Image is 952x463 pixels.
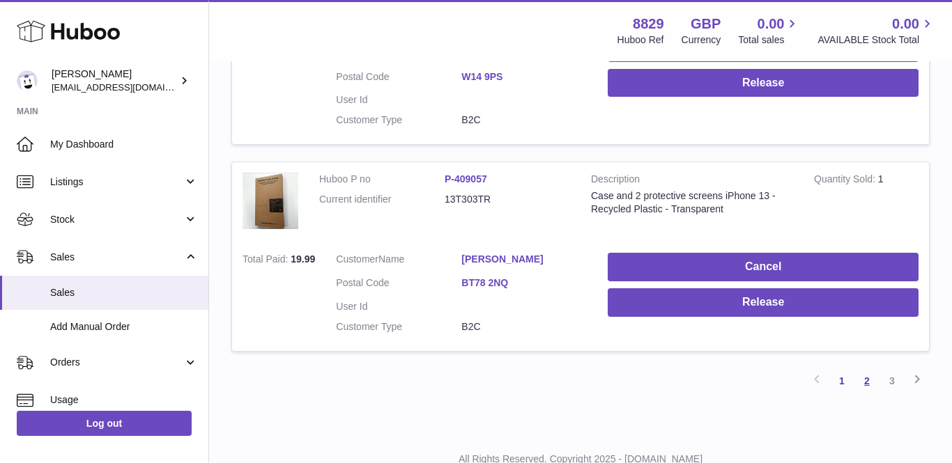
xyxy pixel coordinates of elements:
[829,368,854,393] a: 1
[445,193,570,206] dd: 13T303TR
[461,113,587,127] dd: B2C
[243,253,291,268] strong: Total Paid
[50,356,183,369] span: Orders
[52,81,205,93] span: [EMAIL_ADDRESS][DOMAIN_NAME]
[738,15,800,47] a: 0.00 Total sales
[691,15,721,33] strong: GBP
[633,15,664,33] strong: 8829
[461,253,587,266] a: [PERSON_NAME]
[336,93,461,107] dt: User Id
[880,368,905,393] a: 3
[291,253,315,265] span: 19.99
[17,411,192,436] a: Log out
[591,173,793,189] strong: Description
[758,15,785,33] span: 0.00
[738,33,800,47] span: Total sales
[336,276,461,293] dt: Postal Code
[461,320,587,333] dd: B2C
[854,368,880,393] a: 2
[892,15,919,33] span: 0.00
[50,175,183,189] span: Listings
[682,33,721,47] div: Currency
[50,251,183,264] span: Sales
[336,70,461,87] dt: Postal Code
[608,288,919,317] button: Release
[461,276,587,290] a: BT78 2NQ
[336,113,461,127] dt: Customer Type
[336,320,461,333] dt: Customer Type
[50,286,198,299] span: Sales
[608,69,919,97] button: Release
[336,253,461,269] dt: Name
[336,253,378,265] span: Customer
[50,138,198,151] span: My Dashboard
[319,173,445,186] dt: Huboo P no
[817,15,935,47] a: 0.00 AVAILABLE Stock Total
[804,162,929,242] td: 1
[817,33,935,47] span: AVAILABLE Stock Total
[445,173,487,185] a: P-409057
[243,173,298,228] img: 88291680273440.png
[814,173,878,188] strong: Quantity Sold
[591,189,793,216] div: Case and 2 protective screens iPhone 13 - Recycled Plastic - Transparent
[461,70,587,84] a: W14 9PS
[608,253,919,281] button: Cancel
[52,68,177,94] div: [PERSON_NAME]
[617,33,664,47] div: Huboo Ref
[50,213,183,226] span: Stock
[50,393,198,407] span: Usage
[319,193,445,206] dt: Current identifier
[50,320,198,333] span: Add Manual Order
[336,300,461,313] dt: User Id
[17,70,38,91] img: commandes@kpmatech.com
